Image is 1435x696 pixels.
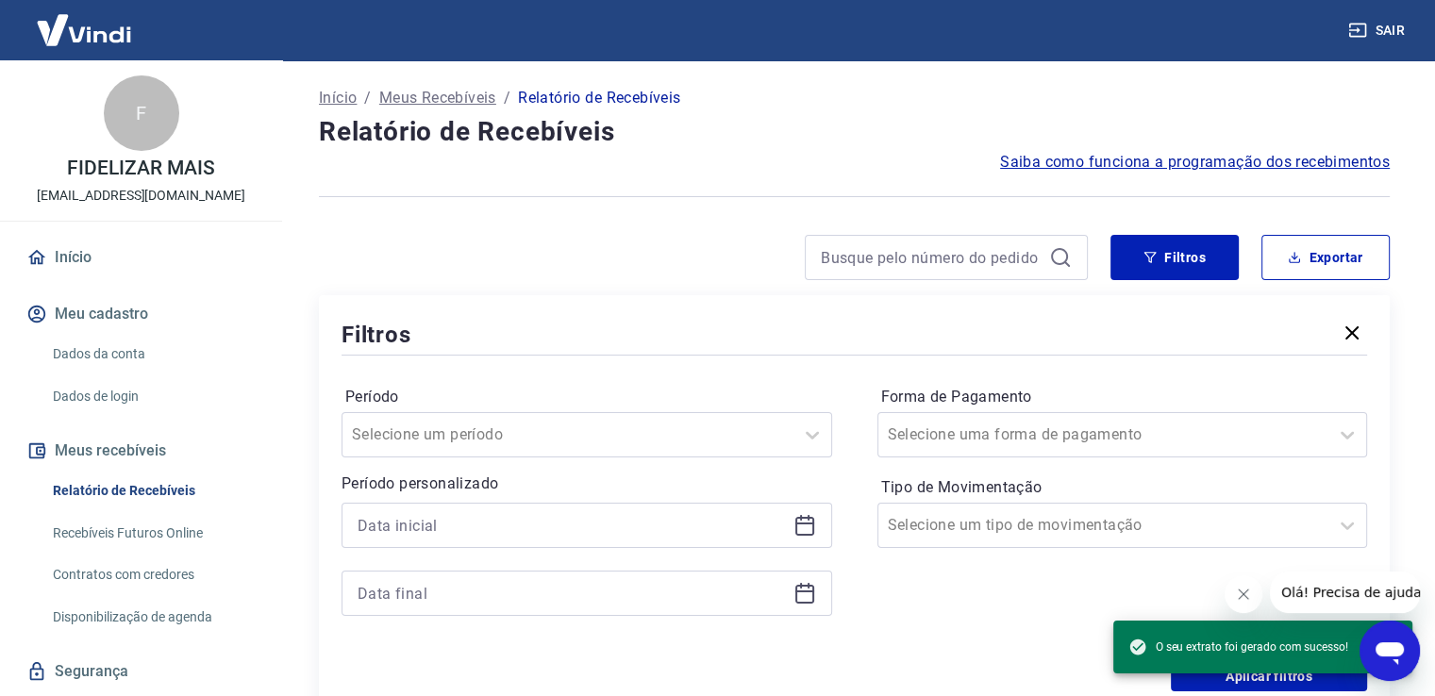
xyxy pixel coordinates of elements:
a: Meus Recebíveis [379,87,496,109]
iframe: Fechar mensagem [1225,575,1262,613]
iframe: Botão para abrir a janela de mensagens [1360,621,1420,681]
button: Meu cadastro [23,293,259,335]
label: Tipo de Movimentação [881,476,1364,499]
label: Forma de Pagamento [881,386,1364,408]
div: F [104,75,179,151]
input: Data inicial [358,511,786,539]
p: Relatório de Recebíveis [518,87,680,109]
p: / [504,87,510,109]
h5: Filtros [342,320,411,350]
a: Início [319,87,357,109]
button: Exportar [1261,235,1390,280]
a: Contratos com credores [45,555,259,594]
input: Busque pelo número do pedido [821,243,1042,272]
span: Olá! Precisa de ajuda? [11,13,159,28]
p: [EMAIL_ADDRESS][DOMAIN_NAME] [37,186,245,206]
a: Saiba como funciona a programação dos recebimentos [1000,151,1390,174]
iframe: Mensagem da empresa [1270,572,1420,613]
a: Recebíveis Futuros Online [45,514,259,553]
h4: Relatório de Recebíveis [319,113,1390,151]
label: Período [345,386,828,408]
p: / [364,87,371,109]
a: Início [23,237,259,278]
input: Data final [358,579,786,607]
p: Período personalizado [342,472,832,495]
button: Aplicar filtros [1171,661,1367,691]
a: Dados de login [45,377,259,416]
button: Sair [1344,13,1412,48]
p: FIDELIZAR MAIS [67,158,214,178]
a: Dados da conta [45,335,259,373]
a: Segurança [23,651,259,692]
a: Disponibilização de agenda [45,598,259,637]
img: Vindi [23,1,145,58]
a: Relatório de Recebíveis [45,472,259,510]
button: Meus recebíveis [23,430,259,472]
span: O seu extrato foi gerado com sucesso! [1128,638,1348,656]
button: Filtros [1110,235,1239,280]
